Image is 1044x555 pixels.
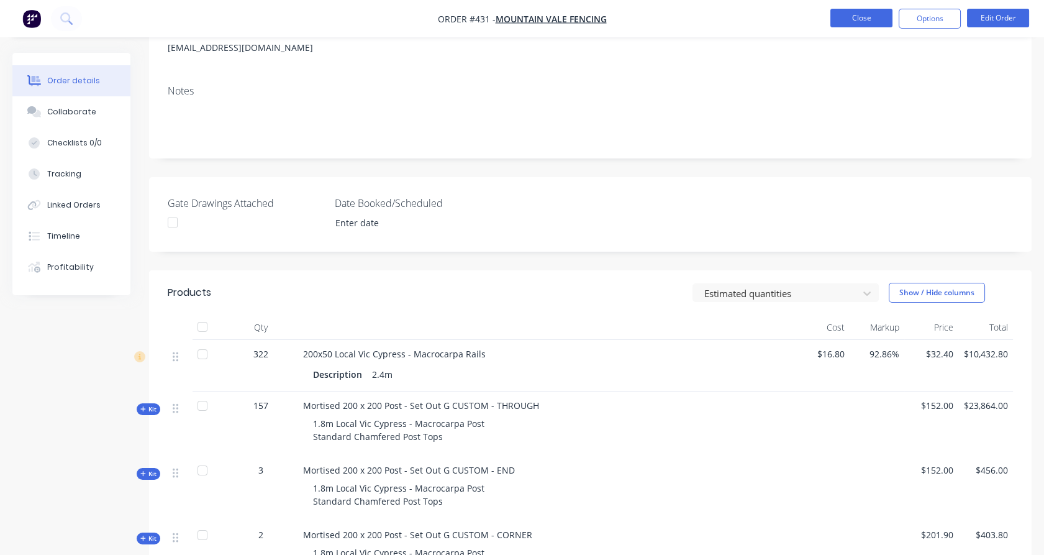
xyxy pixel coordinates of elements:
div: Price [904,315,959,340]
button: Close [830,9,892,27]
span: $152.00 [909,399,954,412]
button: Collaborate [12,96,130,127]
label: Gate Drawings Attached [168,196,323,211]
button: Linked Orders [12,190,130,221]
label: Date Booked/Scheduled [335,196,490,211]
span: $23,864.00 [963,399,1008,412]
div: Linked Orders [47,200,101,211]
span: 157 [253,399,268,412]
span: 1.8m Local Vic Cypress - Macrocarpa Post Standard Chamfered Post Tops [313,418,484,443]
div: Collaborate [47,106,96,117]
div: Profitability [47,262,94,273]
span: Mortised 200 x 200 Post - Set Out G CUSTOM - END [303,464,515,476]
span: Kit [140,534,157,543]
div: Description [313,365,367,383]
span: Mortised 200 x 200 Post - Set Out G CUSTOM - THROUGH [303,400,539,411]
div: Markup [850,315,904,340]
button: Show / Hide columns [889,283,985,303]
span: 1.8m Local Vic Cypress - Macrocarpa Post Standard Chamfered Post Tops [313,482,484,507]
span: 2 [258,528,263,541]
span: 92.86% [855,347,899,360]
span: $16.80 [800,347,845,360]
span: Kit [140,405,157,414]
span: $403.80 [963,528,1008,541]
button: Tracking [12,158,130,190]
button: Order details [12,65,130,96]
div: Total [958,315,1013,340]
input: Enter date [327,214,481,232]
span: Kit [140,469,157,479]
button: Kit [137,533,160,544]
button: Profitability [12,252,130,283]
button: Kit [137,403,160,415]
button: Checklists 0/0 [12,127,130,158]
div: Order details [47,75,100,86]
div: Cost [795,315,850,340]
span: $201.90 [909,528,954,541]
div: Tracking [47,168,81,180]
span: $10,432.80 [963,347,1008,360]
span: 3 [258,464,263,477]
div: [EMAIL_ADDRESS][DOMAIN_NAME] [168,39,321,57]
div: Notes [168,85,1013,97]
span: $456.00 [963,464,1008,477]
span: $32.40 [909,347,954,360]
button: Kit [137,468,160,480]
div: 2.4m [367,365,397,383]
div: Qty [224,315,298,340]
span: Mortised 200 x 200 Post - Set Out G CUSTOM - CORNER [303,529,532,541]
span: 322 [253,347,268,360]
div: Timeline [47,231,80,242]
a: Mountain Vale Fencing [496,13,607,25]
button: Options [899,9,961,29]
div: Products [168,285,211,300]
div: Checklists 0/0 [47,137,102,149]
span: 200x50 Local Vic Cypress - Macrocarpa Rails [303,348,486,360]
span: $152.00 [909,464,954,477]
span: Order #431 - [438,13,496,25]
button: Timeline [12,221,130,252]
img: Factory [22,9,41,28]
button: Edit Order [967,9,1029,27]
